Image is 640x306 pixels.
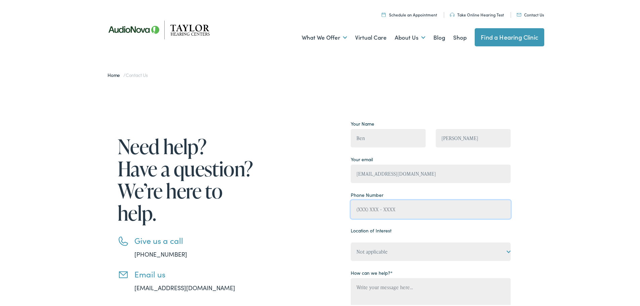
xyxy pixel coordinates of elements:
img: utility icon [450,11,455,15]
a: [PHONE_NUMBER] [134,249,187,257]
a: What We Offer [302,24,347,49]
input: First Name [351,128,426,146]
span: Contact Us [126,70,148,77]
a: [EMAIL_ADDRESS][DOMAIN_NAME] [134,282,235,291]
h1: Need help? Have a question? We’re here to help. [118,134,255,223]
label: Your Name [351,119,374,126]
a: Contact Us [517,10,544,16]
input: Last Name [436,128,511,146]
a: About Us [395,24,425,49]
label: Location of Interest [351,226,391,233]
a: Shop [453,24,467,49]
input: example@gmail.com [351,163,511,182]
a: Blog [433,24,445,49]
a: Take Online Hearing Test [450,10,504,16]
span: / [108,70,148,77]
h3: Give us a call [134,234,255,244]
label: How can we help? [351,268,393,275]
a: Virtual Care [355,24,387,49]
a: Home [108,70,123,77]
label: Your email [351,155,373,162]
input: (XXX) XXX - XXXX [351,199,511,217]
img: utility icon [382,11,386,15]
label: Phone Number [351,190,383,197]
a: Find a Hearing Clinic [475,27,544,45]
img: utility icon [517,12,521,15]
a: Schedule an Appointment [382,10,437,16]
h3: Email us [134,268,255,278]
